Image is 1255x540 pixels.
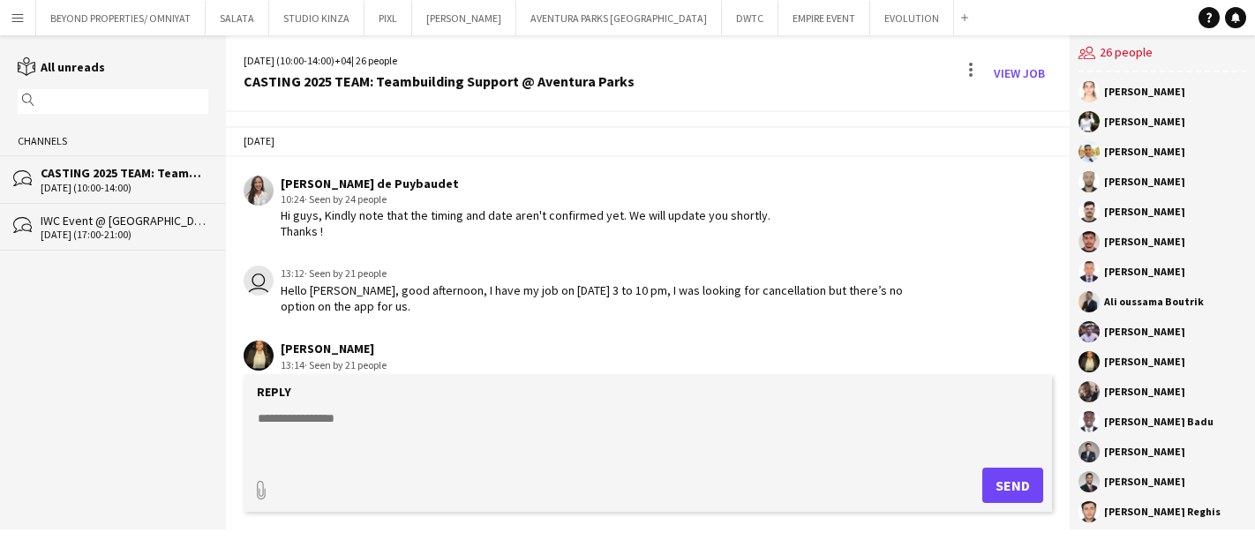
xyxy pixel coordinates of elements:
button: AVENTURA PARKS [GEOGRAPHIC_DATA] [516,1,722,35]
span: · Seen by 21 people [304,266,387,280]
button: BEYOND PROPERTIES/ OMNIYAT [36,1,206,35]
div: [DATE] [226,126,1070,156]
div: [PERSON_NAME] [1104,476,1185,487]
div: [PERSON_NAME] Badu [1104,416,1214,427]
div: [PERSON_NAME] [1104,356,1185,367]
span: · Seen by 21 people [304,358,387,371]
div: [PERSON_NAME] [1104,146,1185,157]
div: 26 people [1078,35,1246,72]
div: [DATE] (10:00-14:00) [41,182,208,194]
div: [PERSON_NAME] [1104,326,1185,337]
div: [PERSON_NAME] Reghis [1104,506,1221,517]
div: [PERSON_NAME] [1104,116,1185,127]
button: DWTC [722,1,778,35]
div: IWC Event @ [GEOGRAPHIC_DATA] [41,213,208,229]
div: [PERSON_NAME] [1104,206,1185,217]
div: [PERSON_NAME] [1104,86,1185,97]
div: Ali oussama Boutrik [1104,296,1204,307]
button: STUDIO KINZA [269,1,364,35]
div: [PERSON_NAME] [1104,386,1185,397]
div: [DATE] (10:00-14:00) | 26 people [244,53,635,69]
button: SALATA [206,1,269,35]
div: [PERSON_NAME] [281,341,882,356]
div: 13:14 [281,357,882,373]
div: Hello [PERSON_NAME], good afternoon, I have my job on [DATE] 3 to 10 pm, I was looking for cancel... [281,282,919,314]
button: EMPIRE EVENT [778,1,870,35]
div: 10:24 [281,191,770,207]
div: [PERSON_NAME] [1104,446,1185,457]
button: EVOLUTION [870,1,954,35]
button: [PERSON_NAME] [412,1,516,35]
div: [PERSON_NAME] [1104,236,1185,247]
span: +04 [334,54,351,67]
div: CASTING 2025 TEAM: Teambuilding Support @ Aventura Parks [41,165,208,181]
div: Greetings [PERSON_NAME], I was looking looking for the same, but couldn’t find the Cancellation o... [281,373,882,422]
div: CASTING 2025 TEAM: Teambuilding Support @ Aventura Parks [244,73,635,89]
div: [PERSON_NAME] [1104,266,1185,277]
button: PIXL [364,1,412,35]
button: Send [982,468,1043,503]
div: [DATE] (17:00-21:00) [41,229,208,241]
a: View Job [987,59,1052,87]
label: Reply [257,384,291,400]
div: Hi guys, Kindly note that the timing and date aren't confirmed yet. We will update you shortly. T... [281,207,770,239]
div: [PERSON_NAME] [1104,176,1185,187]
div: [PERSON_NAME] de Puybaudet [281,176,770,191]
div: 13:12 [281,266,919,281]
a: All unreads [18,59,105,75]
span: · Seen by 24 people [304,192,387,206]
